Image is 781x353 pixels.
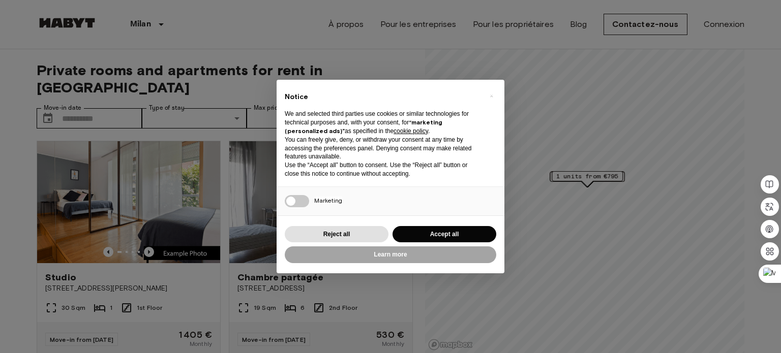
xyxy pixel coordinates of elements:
[393,226,496,243] button: Accept all
[394,127,428,135] a: cookie policy
[314,197,342,204] span: Marketing
[285,92,480,102] h2: Notice
[285,246,496,263] button: Learn more
[490,90,493,102] span: ×
[285,110,480,135] p: We and selected third parties use cookies or similar technologies for technical purposes and, wit...
[285,136,480,161] p: You can freely give, deny, or withdraw your consent at any time by accessing the preferences pane...
[483,88,499,104] button: Close this notice
[285,161,480,178] p: Use the “Accept all” button to consent. Use the “Reject all” button or close this notice to conti...
[285,118,442,135] strong: “marketing (personalized ads)”
[285,226,388,243] button: Reject all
